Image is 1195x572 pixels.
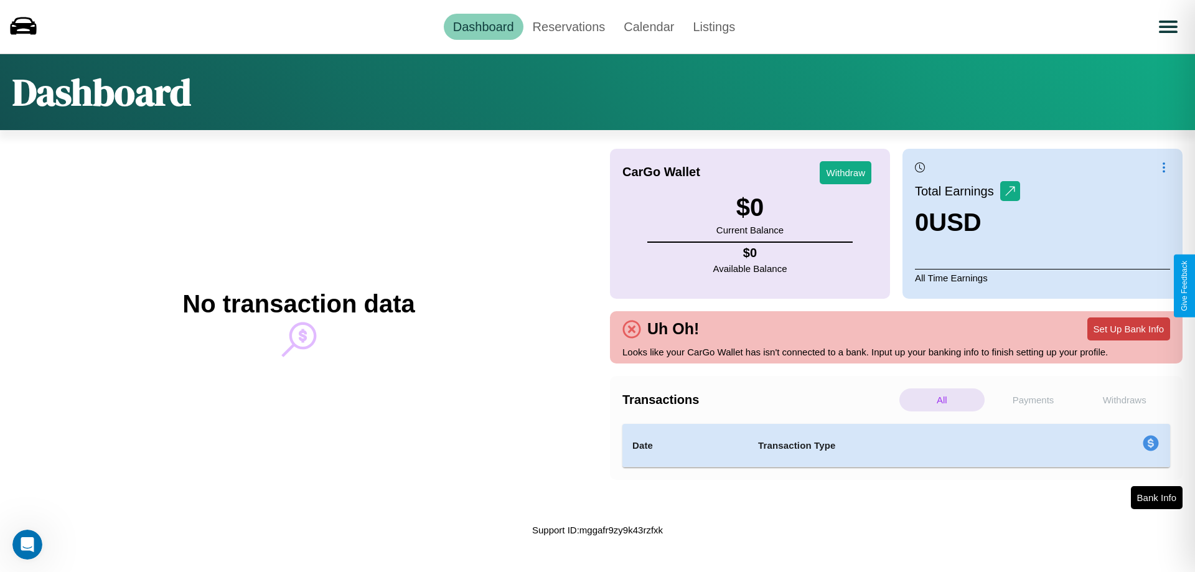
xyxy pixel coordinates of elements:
[713,246,787,260] h4: $ 0
[1087,317,1170,340] button: Set Up Bank Info
[622,344,1170,360] p: Looks like your CarGo Wallet has isn't connected to a bank. Input up your banking info to finish ...
[182,290,415,318] h2: No transaction data
[716,194,784,222] h3: $ 0
[622,393,896,407] h4: Transactions
[12,530,42,560] iframe: Intercom live chat
[632,438,738,453] h4: Date
[1082,388,1167,411] p: Withdraws
[444,14,523,40] a: Dashboard
[915,269,1170,286] p: All Time Earnings
[1151,9,1186,44] button: Open menu
[614,14,683,40] a: Calendar
[622,424,1170,467] table: simple table
[641,320,705,338] h4: Uh Oh!
[1180,261,1189,311] div: Give Feedback
[12,67,191,118] h1: Dashboard
[991,388,1076,411] p: Payments
[899,388,985,411] p: All
[1131,486,1183,509] button: Bank Info
[683,14,744,40] a: Listings
[716,222,784,238] p: Current Balance
[523,14,615,40] a: Reservations
[915,209,1020,237] h3: 0 USD
[713,260,787,277] p: Available Balance
[758,438,1041,453] h4: Transaction Type
[622,165,700,179] h4: CarGo Wallet
[820,161,871,184] button: Withdraw
[532,522,663,538] p: Support ID: mggafr9zy9k43rzfxk
[915,180,1000,202] p: Total Earnings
